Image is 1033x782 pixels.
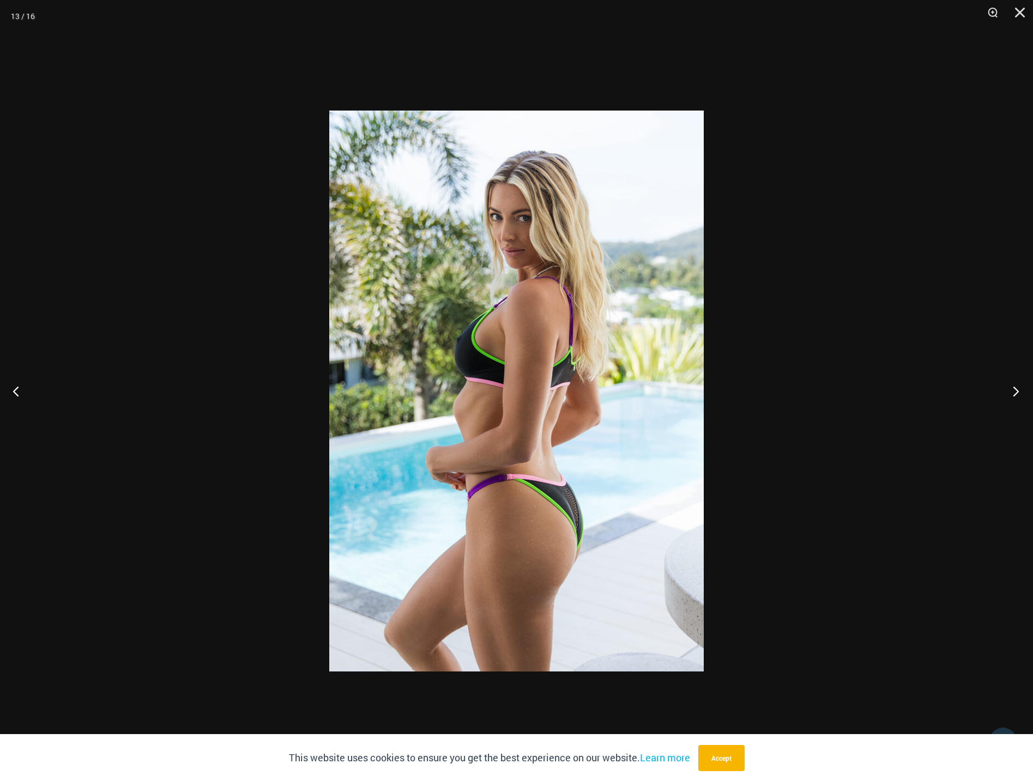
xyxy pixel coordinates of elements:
[289,750,690,766] p: This website uses cookies to ensure you get the best experience on our website.
[640,751,690,764] a: Learn more
[698,745,745,771] button: Accept
[329,111,704,671] img: Reckless Neon Crush Black Neon 349 Crop Top 296 Cheeky 03
[11,8,35,25] div: 13 / 16
[992,364,1033,418] button: Next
